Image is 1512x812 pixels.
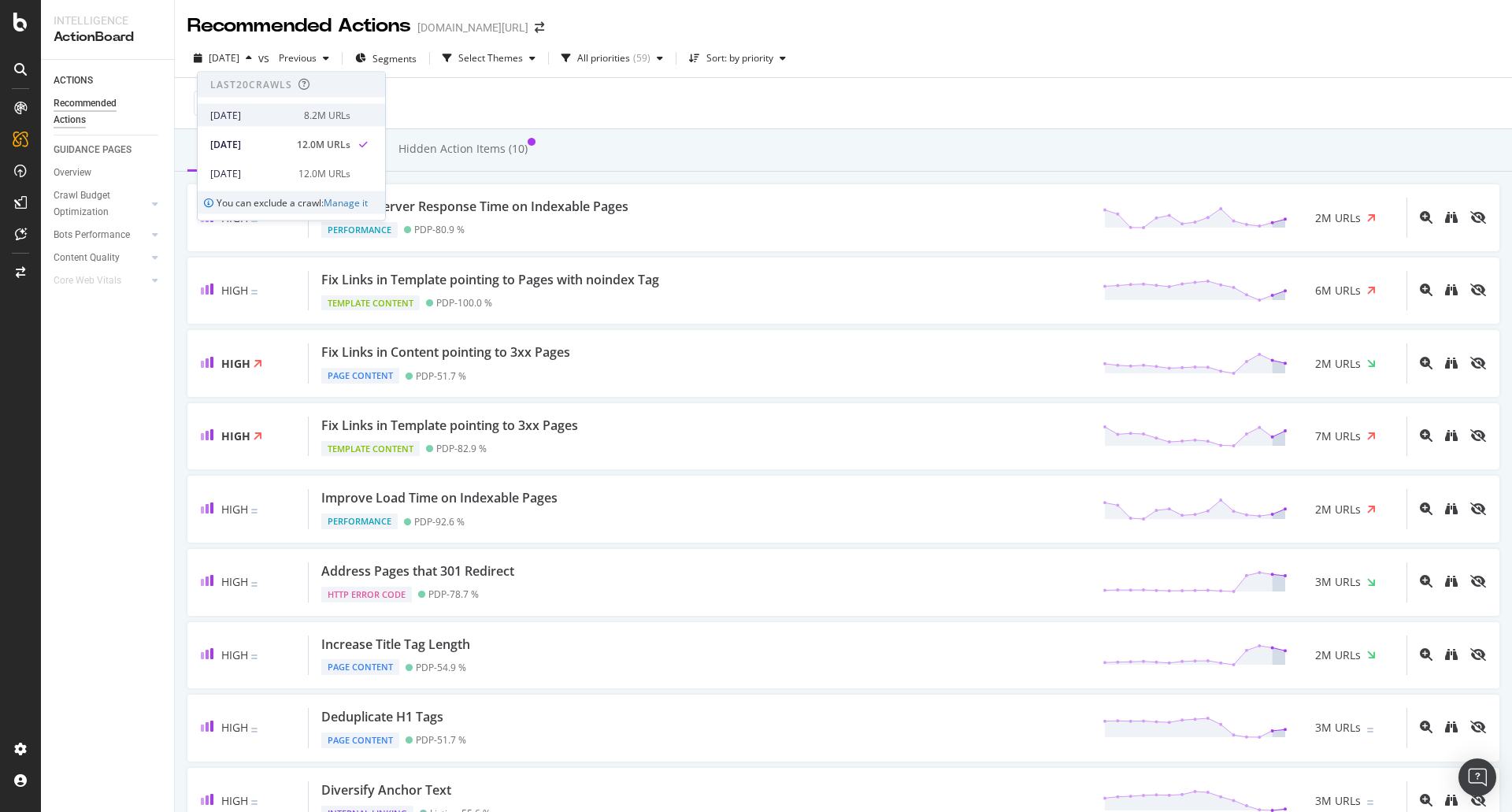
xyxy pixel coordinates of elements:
[1420,721,1432,733] div: magnifying-glass-plus
[577,54,630,63] div: All priorities
[54,72,163,89] a: ACTIONS
[321,271,659,289] div: Fix Links in Template pointing to Pages with noindex Tag
[417,20,528,35] div: [DOMAIN_NAME][URL]
[321,732,399,748] div: Page Content
[221,793,248,808] span: High
[321,514,398,529] div: Performance
[414,516,465,528] div: PDP - 92.6 %
[1420,575,1432,588] div: magnifying-glass-plus
[416,734,466,746] div: PDP - 51.7 %
[1315,356,1361,372] span: 2M URLs
[221,502,248,517] span: High
[1315,720,1361,736] span: 3M URLs
[1470,284,1486,296] div: eye-slash
[54,95,148,128] div: Recommended Actions
[1470,502,1486,515] div: eye-slash
[54,142,132,158] div: GUIDANCE PAGES
[221,647,248,662] span: High
[1445,793,1458,808] a: binoculars
[54,142,163,158] a: GUIDANCE PAGES
[349,46,423,71] button: Segments
[706,54,773,63] div: Sort: by priority
[1420,357,1432,369] div: magnifying-glass-plus
[414,224,465,235] div: PDP - 80.9 %
[221,356,250,371] span: High
[54,95,163,128] a: Recommended Actions
[1315,428,1361,444] span: 7M URLs
[221,283,248,298] span: High
[1445,721,1458,733] div: binoculars
[210,137,287,151] div: [DATE]
[221,428,250,443] span: High
[210,166,289,180] div: [DATE]
[1420,211,1432,224] div: magnifying-glass-plus
[54,72,93,89] div: ACTIONS
[272,51,317,65] span: Previous
[1445,794,1458,806] div: binoculars
[321,708,443,726] div: Deduplicate H1 Tags
[416,662,466,673] div: PDP - 54.9 %
[297,137,350,151] div: 12.0M URLs
[1420,502,1432,515] div: magnifying-glass-plus
[321,489,558,507] div: Improve Load Time on Indexable Pages
[428,588,479,600] div: PDP - 78.7 %
[251,290,258,295] img: Equal
[1445,210,1458,225] a: binoculars
[209,51,239,65] span: 2025 Aug. 29th
[321,441,420,457] div: Template Content
[321,343,570,362] div: Fix Links in Content pointing to 3xx Pages
[258,50,272,66] span: vs
[1445,429,1458,442] div: binoculars
[683,46,792,71] button: Sort: by priority
[187,46,258,71] button: [DATE]
[1458,758,1496,796] div: Open Intercom Messenger
[1445,284,1458,296] div: binoculars
[321,295,420,311] div: Template Content
[321,562,514,580] div: Address Pages that 301 Redirect
[54,28,161,46] div: ActionBoard
[1315,502,1361,517] span: 2M URLs
[1367,728,1373,732] img: Equal
[1367,800,1373,805] img: Equal
[210,108,295,122] div: [DATE]
[54,273,147,289] a: Core Web Vitals
[1445,720,1458,735] a: binoculars
[221,720,248,735] span: High
[54,250,147,266] a: Content Quality
[1470,357,1486,369] div: eye-slash
[1470,648,1486,661] div: eye-slash
[321,198,628,216] div: Improve Server Response Time on Indexable Pages
[321,222,398,238] div: Performance
[1315,647,1361,663] span: 2M URLs
[304,108,350,122] div: 8.2M URLs
[1445,283,1458,298] a: binoculars
[251,728,258,732] img: Equal
[1470,721,1486,733] div: eye-slash
[54,13,161,28] div: Intelligence
[1445,647,1458,662] a: binoculars
[1420,284,1432,296] div: magnifying-glass-plus
[210,78,292,91] div: Last 20 Crawls
[372,52,417,65] span: Segments
[1470,794,1486,806] div: eye-slash
[1445,502,1458,517] a: binoculars
[1315,210,1361,226] span: 2M URLs
[321,636,470,654] div: Increase Title Tag Length
[321,659,399,675] div: Page Content
[1445,356,1458,371] a: binoculars
[436,46,542,71] button: Select Themes
[251,800,258,805] img: Equal
[54,227,147,243] a: Bots Performance
[436,443,487,454] div: PDP - 82.9 %
[324,195,368,209] a: Manage it
[1315,793,1361,809] span: 3M URLs
[1470,211,1486,224] div: eye-slash
[416,370,466,382] div: PDP - 51.7 %
[436,297,492,309] div: PDP - 100.0 %
[535,22,544,33] div: arrow-right-arrow-left
[321,368,399,384] div: Page Content
[1445,357,1458,369] div: binoculars
[321,417,578,435] div: Fix Links in Template pointing to 3xx Pages
[194,91,333,116] button: By: Page-Types Level 1
[54,227,130,243] div: Bots Performance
